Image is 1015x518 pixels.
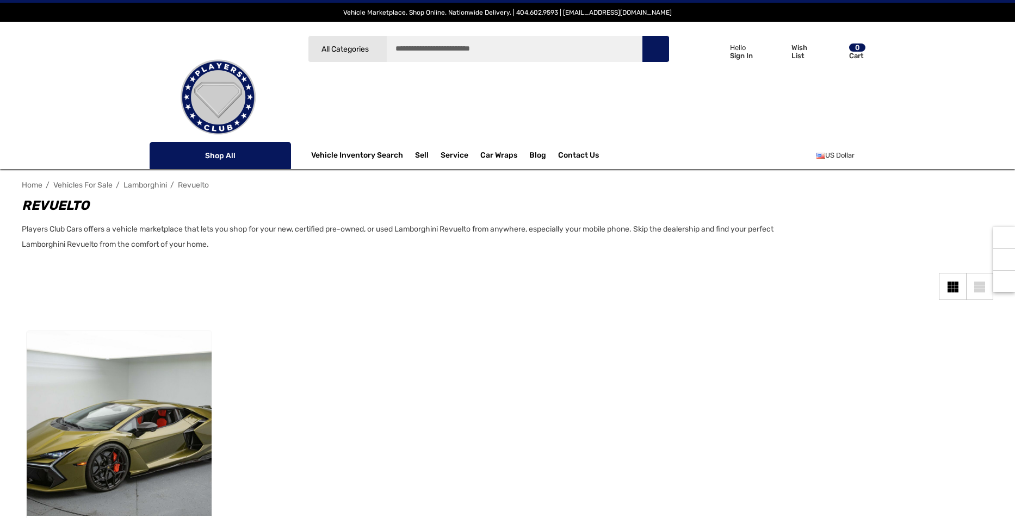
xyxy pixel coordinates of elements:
[123,180,167,190] a: Lamborghini
[480,145,529,166] a: Car Wraps
[22,180,42,190] a: Home
[791,43,820,60] p: Wish List
[27,331,212,516] img: For Sale 2024 Lamborghini Revuelto VIN ZHWUC1ZM6RLA01308
[939,273,966,300] a: Grid View
[22,222,814,252] p: Players Club Cars offers a vehicle marketplace that lets you shop for your new, certified pre-own...
[311,151,403,163] a: Vehicle Inventory Search
[343,9,672,16] span: Vehicle Marketplace. Shop Online. Nationwide Delivery. | 404.602.9593 | [EMAIL_ADDRESS][DOMAIN_NAME]
[642,35,669,63] button: Search
[764,33,821,70] a: Wish List Wish List
[816,145,867,166] a: USD
[849,43,865,52] p: 0
[999,254,1010,265] svg: Social Media
[22,196,814,215] h1: Revuelto
[558,151,599,163] a: Contact Us
[53,180,113,190] a: Vehicles For Sale
[730,43,753,52] p: Hello
[730,52,753,60] p: Sign In
[821,33,867,75] a: Cart with 0 items
[27,331,212,516] a: 2024 Lamborghini Revuelto VIN ZHWUC1ZM6RLA01308,$749,988.00
[150,142,291,169] p: Shop All
[22,176,993,195] nav: Breadcrumb
[441,151,468,163] a: Service
[162,149,178,162] svg: Icon Line
[849,52,865,60] p: Cart
[370,45,379,53] svg: Icon Arrow Down
[696,33,758,70] a: Sign in
[321,45,368,54] span: All Categories
[999,232,1010,243] svg: Recently Viewed
[415,145,441,166] a: Sell
[993,276,1015,286] svg: Top
[966,273,993,300] a: List View
[529,151,546,163] a: Blog
[769,45,785,60] svg: Wish List
[415,151,429,163] span: Sell
[271,152,279,159] svg: Icon Arrow Down
[826,44,843,59] svg: Review Your Cart
[709,43,724,59] svg: Icon User Account
[308,35,387,63] a: All Categories Icon Arrow Down Icon Arrow Up
[164,43,273,152] img: Players Club | Cars For Sale
[178,180,209,190] a: Revuelto
[480,151,517,163] span: Car Wraps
